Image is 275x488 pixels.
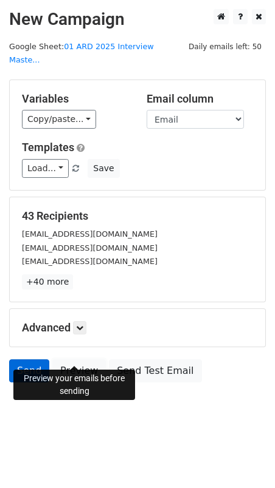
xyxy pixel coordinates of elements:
h5: 43 Recipients [22,209,253,223]
a: Send [9,359,49,382]
h5: Email column [147,92,253,106]
small: [EMAIL_ADDRESS][DOMAIN_NAME] [22,243,158,252]
a: Copy/paste... [22,110,96,129]
a: +40 more [22,274,73,290]
small: [EMAIL_ADDRESS][DOMAIN_NAME] [22,229,158,239]
h2: New Campaign [9,9,266,30]
a: Send Test Email [109,359,201,382]
h5: Advanced [22,321,253,334]
span: Daily emails left: 50 [184,40,266,53]
small: [EMAIL_ADDRESS][DOMAIN_NAME] [22,257,158,266]
a: Preview [52,359,106,382]
a: Daily emails left: 50 [184,42,266,51]
button: Save [88,159,119,178]
a: Load... [22,159,69,178]
a: Templates [22,141,74,154]
a: 01 ARD 2025 Interview Maste... [9,42,154,65]
small: Google Sheet: [9,42,154,65]
h5: Variables [22,92,128,106]
div: Preview your emails before sending [13,370,135,400]
iframe: Chat Widget [214,430,275,488]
